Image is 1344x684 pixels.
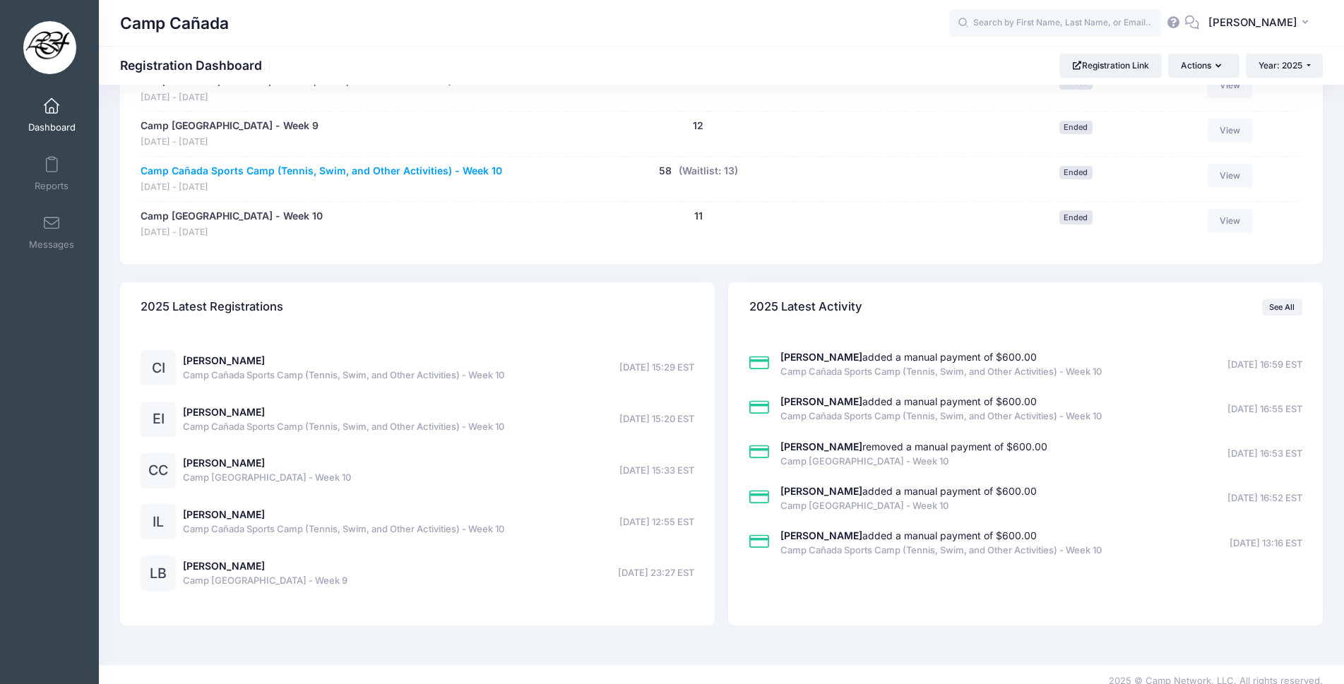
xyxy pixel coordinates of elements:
span: [DATE] - [DATE] [141,181,502,194]
span: Camp [GEOGRAPHIC_DATA] - Week 10 [183,471,351,485]
strong: [PERSON_NAME] [780,351,862,363]
span: Camp Cañada Sports Camp (Tennis, Swim, and Other Activities) - Week 10 [780,409,1102,424]
span: Reports [35,180,69,192]
h1: Camp Cañada [120,7,229,40]
button: [PERSON_NAME] [1199,7,1323,40]
span: [DATE] 16:59 EST [1227,358,1302,372]
button: 58 [659,164,672,179]
a: [PERSON_NAME] [183,406,265,418]
span: Camp Cañada Sports Camp (Tennis, Swim, and Other Activities) - Week 10 [183,420,504,434]
a: Camp Cañada Sports Camp (Tennis, Swim, and Other Activities) - Week 10 [141,164,502,179]
a: View [1208,73,1253,97]
a: CC [141,465,176,477]
span: Messages [29,239,74,251]
input: Search by First Name, Last Name, or Email... [949,9,1161,37]
span: [DATE] 15:20 EST [619,412,694,426]
a: [PERSON_NAME] [183,354,265,366]
span: Ended [1059,166,1093,179]
span: Camp Cañada Sports Camp (Tennis, Swim, and Other Activities) - Week 10 [780,365,1102,379]
a: Camp [GEOGRAPHIC_DATA] - Week 9 [141,119,319,133]
div: CC [141,453,176,488]
a: [PERSON_NAME]added a manual payment of $600.00 [780,485,1037,497]
span: Ended [1059,121,1093,134]
span: [DATE] 15:29 EST [619,361,694,375]
a: Dashboard [18,90,85,140]
span: [DATE] - [DATE] [141,226,323,239]
span: [DATE] 16:55 EST [1227,402,1302,416]
span: Camp Cañada Sports Camp (Tennis, Swim, and Other Activities) - Week 10 [780,544,1102,558]
strong: [PERSON_NAME] [780,485,862,497]
span: [DATE] 23:27 EST [618,566,694,580]
a: View [1208,119,1253,143]
a: EI [141,414,176,426]
strong: [PERSON_NAME] [780,440,862,452]
span: Camp Cañada Sports Camp (Tennis, Swim, and Other Activities) - Week 10 [183,522,504,536]
a: Registration Link [1059,54,1162,78]
span: Dashboard [28,121,76,133]
a: [PERSON_NAME]added a manual payment of $600.00 [780,351,1037,363]
div: LB [141,556,176,591]
button: Actions [1168,54,1239,78]
a: View [1208,164,1253,188]
span: [DATE] 15:33 EST [619,464,694,478]
img: Camp Cañada [23,21,76,74]
div: EI [141,402,176,437]
a: [PERSON_NAME]added a manual payment of $600.00 [780,395,1037,407]
span: Camp [GEOGRAPHIC_DATA] - Week 10 [780,499,1037,513]
a: See All [1262,299,1302,316]
span: [DATE] 16:52 EST [1227,491,1302,505]
a: [PERSON_NAME]added a manual payment of $600.00 [780,529,1037,541]
span: Ended [1059,210,1093,224]
span: Camp Cañada Sports Camp (Tennis, Swim, and Other Activities) - Week 10 [183,368,504,383]
a: LB [141,568,176,580]
span: [DATE] - [DATE] [141,136,319,149]
span: Year: 2025 [1259,60,1302,71]
a: IL [141,517,176,529]
div: IL [141,504,176,539]
button: 11 [694,209,703,224]
a: [PERSON_NAME] [183,560,265,572]
a: [PERSON_NAME] [183,457,265,469]
a: CI [141,363,176,375]
span: [DATE] 16:53 EST [1227,447,1302,461]
span: [DATE] 13:16 EST [1230,536,1302,551]
div: CI [141,350,176,385]
a: Reports [18,149,85,198]
span: [PERSON_NAME] [1208,15,1297,30]
button: (Waitlist: 13) [679,164,738,179]
a: Camp [GEOGRAPHIC_DATA] - Week 10 [141,209,323,224]
a: Messages [18,208,85,257]
strong: [PERSON_NAME] [780,529,862,541]
button: Year: 2025 [1246,54,1323,78]
span: Camp [GEOGRAPHIC_DATA] - Week 10 [780,455,1047,469]
strong: [PERSON_NAME] [780,395,862,407]
h4: 2025 Latest Registrations [141,287,283,328]
a: [PERSON_NAME]removed a manual payment of $600.00 [780,440,1047,452]
h4: 2025 Latest Activity [749,287,862,328]
h1: Registration Dashboard [120,58,274,73]
a: [PERSON_NAME] [183,508,265,520]
button: 12 [693,119,703,133]
span: [DATE] 12:55 EST [619,515,694,529]
span: Camp [GEOGRAPHIC_DATA] - Week 9 [183,574,347,588]
a: View [1208,209,1253,233]
span: [DATE] - [DATE] [141,91,498,104]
